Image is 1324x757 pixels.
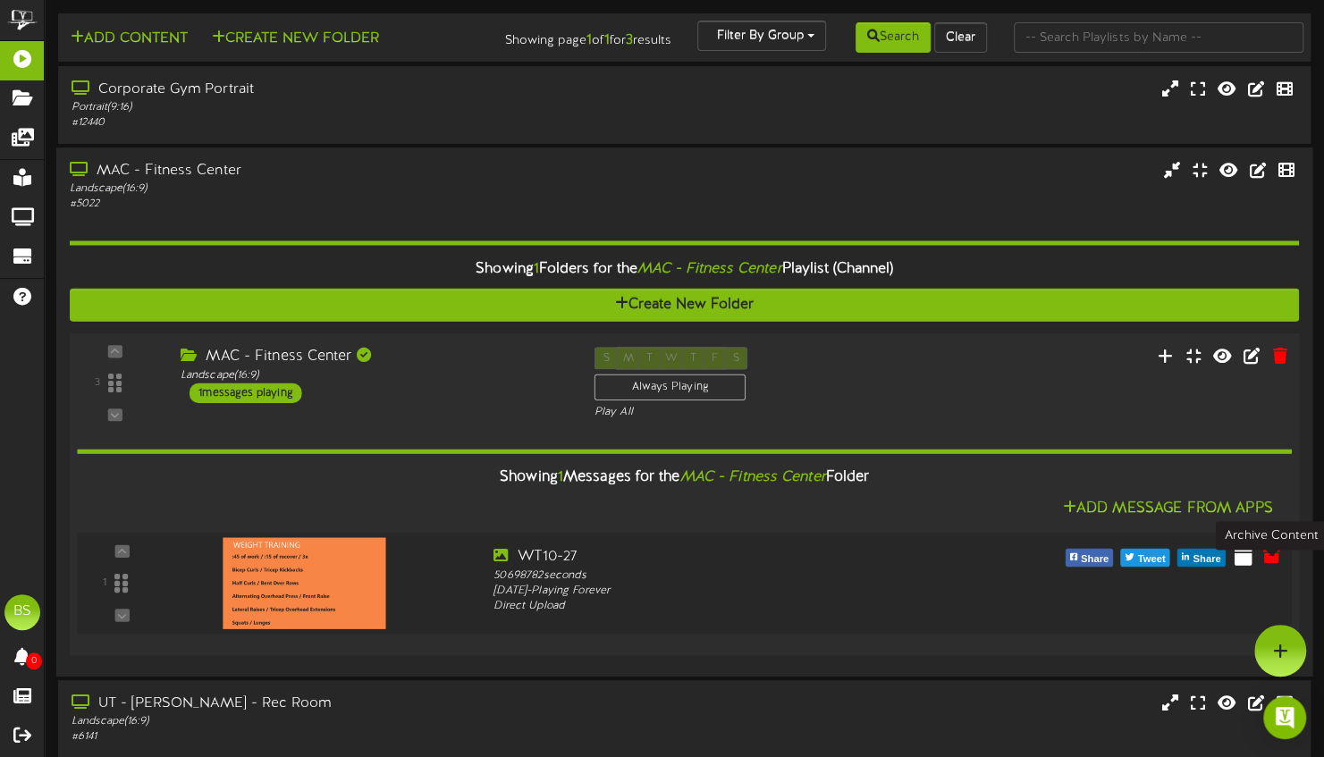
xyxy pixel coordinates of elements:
div: Showing page of for results [474,21,685,51]
button: Share [1177,549,1226,567]
div: Open Intercom Messenger [1263,696,1306,739]
div: # 5022 [70,197,566,212]
div: Play All [595,405,878,420]
div: WT10-27 [493,547,977,568]
div: Landscape ( 16:9 ) [72,714,567,729]
span: 1 [558,469,563,485]
span: Share [1189,550,1224,569]
div: Landscape ( 16:9 ) [70,181,566,197]
div: MAC - Fitness Center [70,161,566,181]
div: MAC - Fitness Center [181,347,568,367]
strong: 1 [603,32,609,48]
button: Create New Folder [207,28,384,50]
button: Share [1065,549,1113,567]
div: # 12440 [72,115,567,130]
button: Add Content [65,28,193,50]
div: [DATE] - Playing Forever [493,583,977,599]
div: UT - [PERSON_NAME] - Rec Room [72,694,567,714]
button: Add Message From Apps [1057,497,1278,519]
i: MAC - Fitness Center [679,469,825,485]
div: 50698782 seconds [493,568,977,584]
div: # 6141 [72,729,567,744]
button: Tweet [1120,549,1169,567]
button: Create New Folder [70,289,1299,322]
button: Clear [934,22,987,53]
div: 1 messages playing [190,383,302,403]
span: Share [1077,550,1112,569]
div: Showing Folders for the Playlist (Channel) [56,250,1312,289]
span: Tweet [1134,550,1168,569]
div: BS [4,594,40,630]
i: MAC - Fitness Center [637,261,781,277]
div: Direct Upload [493,599,977,615]
div: Always Playing [595,374,746,400]
img: a5c6d66b-b03c-4836-8bf5-d440291e01b5.jpg [223,537,385,628]
button: Filter By Group [697,21,826,51]
strong: 1 [586,32,591,48]
input: -- Search Playlists by Name -- [1014,22,1303,53]
button: Search [856,22,931,53]
div: Showing Messages for the Folder [63,458,1305,497]
div: Corporate Gym Portrait [72,80,567,100]
div: Landscape ( 16:9 ) [181,367,568,383]
div: Portrait ( 9:16 ) [72,100,567,115]
strong: 3 [625,32,632,48]
span: 0 [26,652,42,669]
span: 1 [533,261,538,277]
